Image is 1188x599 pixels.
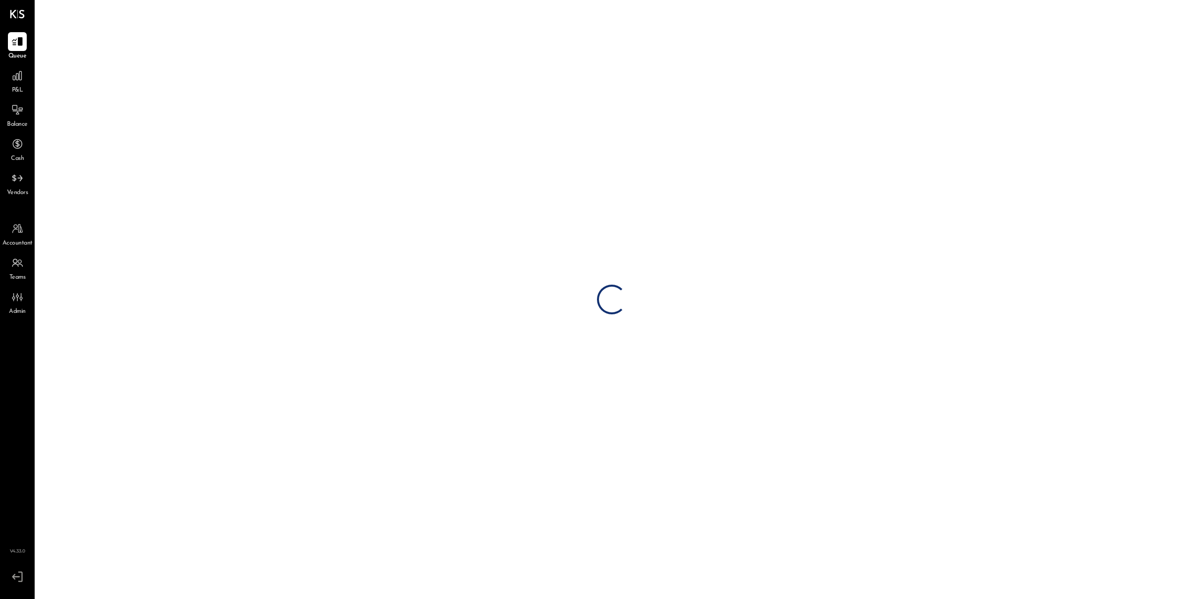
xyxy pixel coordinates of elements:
span: Queue [8,52,27,61]
span: Admin [9,307,26,316]
a: Admin [0,288,34,316]
a: Teams [0,253,34,282]
a: Vendors [0,169,34,198]
span: Balance [7,120,28,129]
a: Accountant [0,219,34,248]
span: Teams [9,273,26,282]
span: P&L [12,86,23,95]
a: P&L [0,66,34,95]
span: Accountant [2,239,33,248]
span: Cash [11,154,24,163]
a: Queue [0,32,34,61]
a: Balance [0,100,34,129]
a: Cash [0,135,34,163]
span: Vendors [7,189,28,198]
